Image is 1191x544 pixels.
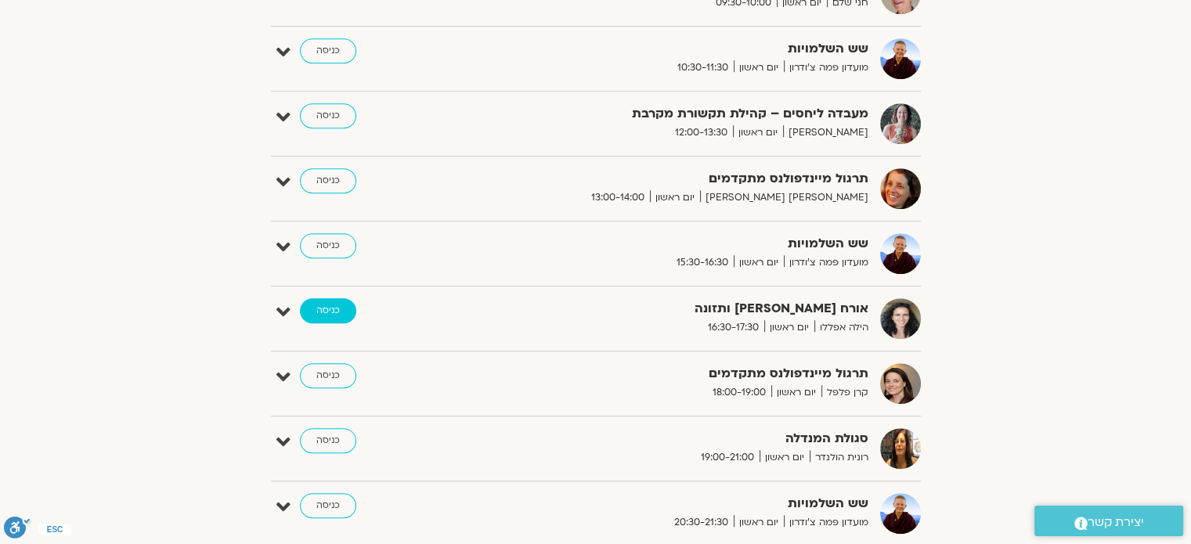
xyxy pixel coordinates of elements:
span: 19:00-21:00 [695,449,760,466]
span: קרן פלפל [821,384,868,401]
span: 12:00-13:30 [669,124,733,141]
span: יום ראשון [734,254,784,271]
a: כניסה [300,38,356,63]
span: [PERSON_NAME] [PERSON_NAME] [700,189,868,206]
a: כניסה [300,298,356,323]
span: [PERSON_NAME] [783,124,868,141]
span: 18:00-19:00 [707,384,771,401]
strong: סגולת המנדלה [485,428,868,449]
span: יום ראשון [771,384,821,401]
span: יום ראשון [734,59,784,76]
a: יצירת קשר [1034,506,1183,536]
span: 15:30-16:30 [671,254,734,271]
strong: שש השלמויות [485,233,868,254]
strong: שש השלמויות [485,38,868,59]
strong: שש השלמויות [485,493,868,514]
span: 10:30-11:30 [672,59,734,76]
strong: תרגול מיינדפולנס מתקדמים [485,168,868,189]
span: 20:30-21:30 [669,514,734,531]
span: רונית הולנדר [810,449,868,466]
span: יום ראשון [760,449,810,466]
a: כניסה [300,428,356,453]
a: כניסה [300,168,356,193]
a: כניסה [300,363,356,388]
span: הילה אפללו [814,319,868,336]
span: 13:00-14:00 [586,189,650,206]
span: יום ראשון [734,514,784,531]
a: כניסה [300,233,356,258]
span: יום ראשון [764,319,814,336]
span: יום ראשון [650,189,700,206]
span: מועדון פמה צ'ודרון [784,254,868,271]
span: מועדון פמה צ'ודרון [784,514,868,531]
a: כניסה [300,103,356,128]
span: מועדון פמה צ'ודרון [784,59,868,76]
strong: תרגול מיינדפולנס מתקדמים [485,363,868,384]
a: כניסה [300,493,356,518]
strong: מעבדה ליחסים – קהילת תקשורת מקרבת [485,103,868,124]
span: יצירת קשר [1088,512,1144,533]
strong: אורח [PERSON_NAME] ותזונה [485,298,868,319]
span: יום ראשון [733,124,783,141]
span: 16:30-17:30 [702,319,764,336]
